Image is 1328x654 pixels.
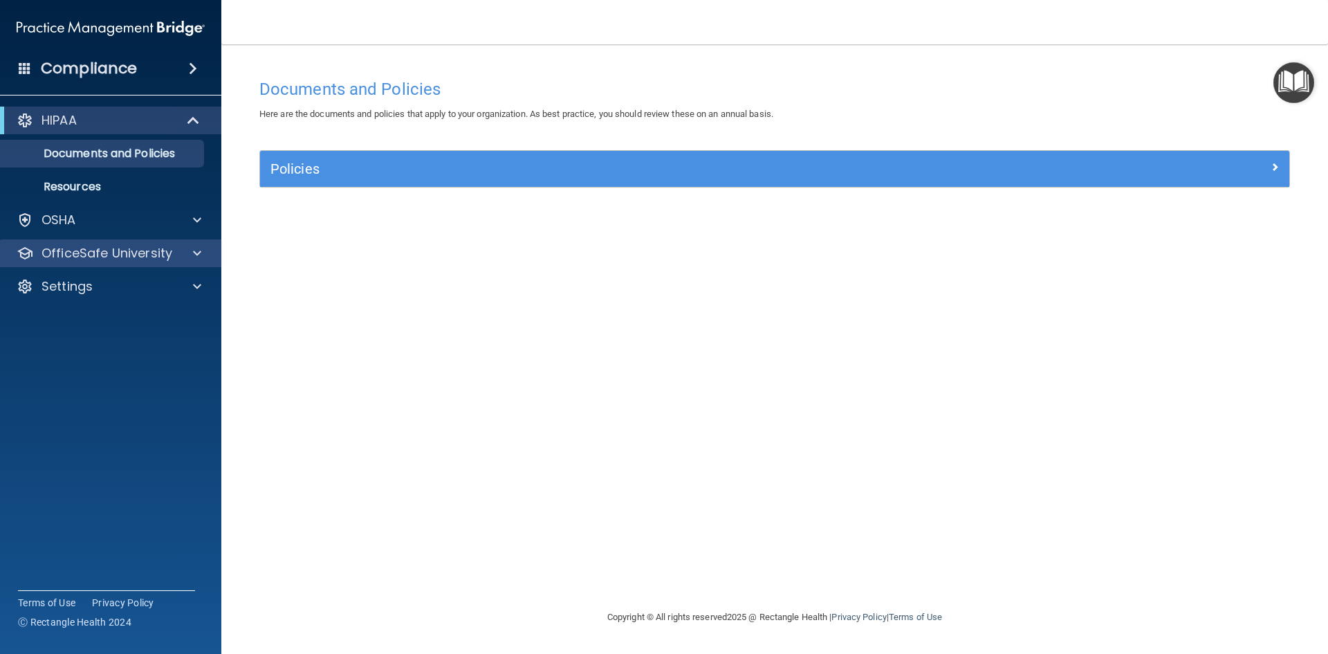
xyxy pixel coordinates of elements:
h4: Compliance [41,59,137,78]
h5: Policies [270,161,1022,176]
a: OSHA [17,212,201,228]
a: HIPAA [17,112,201,129]
a: Privacy Policy [831,612,886,622]
span: Ⓒ Rectangle Health 2024 [18,615,131,629]
p: Settings [41,278,93,295]
p: Documents and Policies [9,147,198,161]
h4: Documents and Policies [259,80,1290,98]
a: Terms of Use [889,612,942,622]
iframe: Drift Widget Chat Controller [1089,556,1311,611]
img: PMB logo [17,15,205,42]
div: Copyright © All rights reserved 2025 @ Rectangle Health | | [522,595,1027,639]
a: Terms of Use [18,596,75,610]
p: Resources [9,180,198,194]
a: Settings [17,278,201,295]
a: Policies [270,158,1279,180]
p: OfficeSafe University [41,245,172,262]
span: Here are the documents and policies that apply to your organization. As best practice, you should... [259,109,773,119]
button: Open Resource Center [1273,62,1314,103]
p: HIPAA [41,112,77,129]
a: OfficeSafe University [17,245,201,262]
p: OSHA [41,212,76,228]
a: Privacy Policy [92,596,154,610]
